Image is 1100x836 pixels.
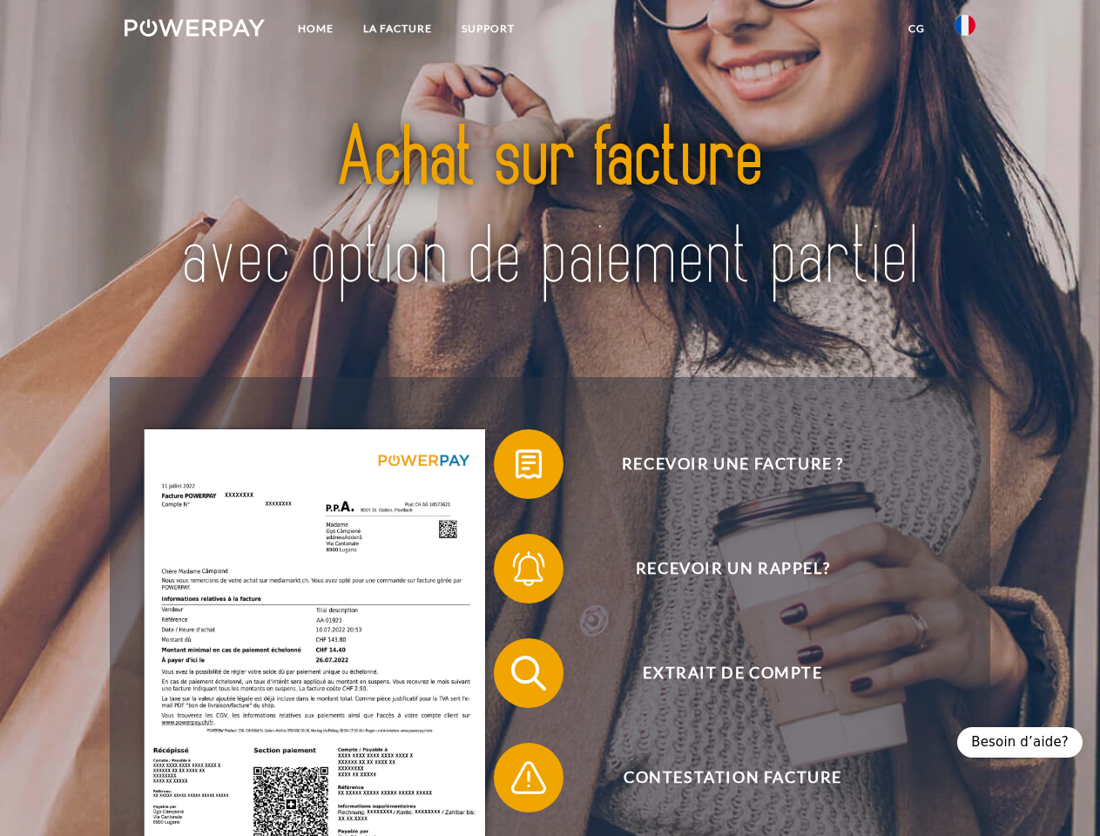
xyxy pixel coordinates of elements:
img: logo-powerpay-white.svg [125,19,265,37]
a: LA FACTURE [348,13,447,44]
span: Extrait de compte [519,638,946,708]
img: qb_search.svg [507,651,550,695]
button: Recevoir une facture ? [494,429,947,499]
button: Recevoir un rappel? [494,534,947,603]
img: qb_bell.svg [507,547,550,590]
span: Recevoir un rappel? [519,534,946,603]
a: Home [283,13,348,44]
img: qb_warning.svg [507,756,550,799]
img: fr [955,15,975,36]
img: title-powerpay_fr.svg [166,84,934,334]
button: Extrait de compte [494,638,947,708]
a: CG [894,13,940,44]
a: Support [447,13,530,44]
button: Contestation Facture [494,743,947,812]
div: Besoin d’aide? [957,727,1083,758]
span: Contestation Facture [519,743,946,812]
span: Recevoir une facture ? [519,429,946,499]
img: qb_bill.svg [507,442,550,486]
